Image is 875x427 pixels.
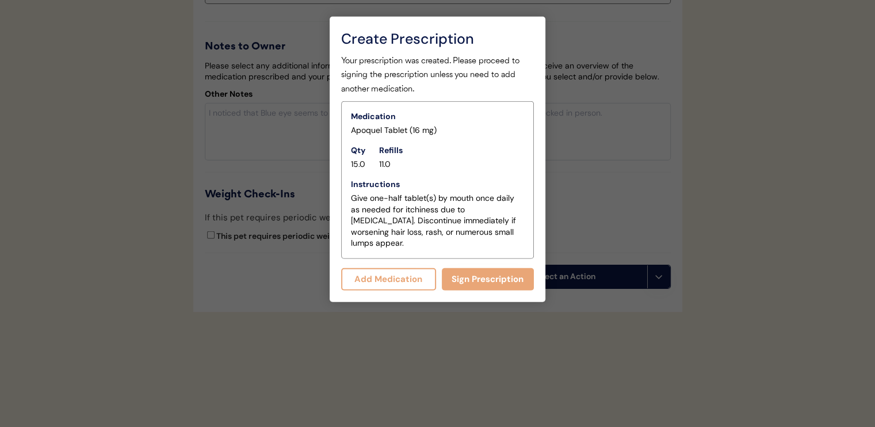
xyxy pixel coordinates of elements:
button: Sign Prescription [442,268,534,291]
div: 15.0 [351,159,365,170]
div: Apoquel Tablet (16 mg) [351,125,437,136]
div: Refills [379,145,403,157]
div: Give one-half tablet(s) by mouth once daily as needed for itchiness due to [MEDICAL_DATA]. Discon... [351,193,524,249]
div: Qty [351,145,365,157]
div: Create Prescription [341,28,534,50]
div: Your prescription was created. Please proceed to signing the prescription unless you need to add ... [341,55,534,97]
button: Add Medication [341,268,436,291]
div: Instructions [351,179,400,190]
div: 11.0 [379,159,391,170]
div: Medication [351,111,396,123]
